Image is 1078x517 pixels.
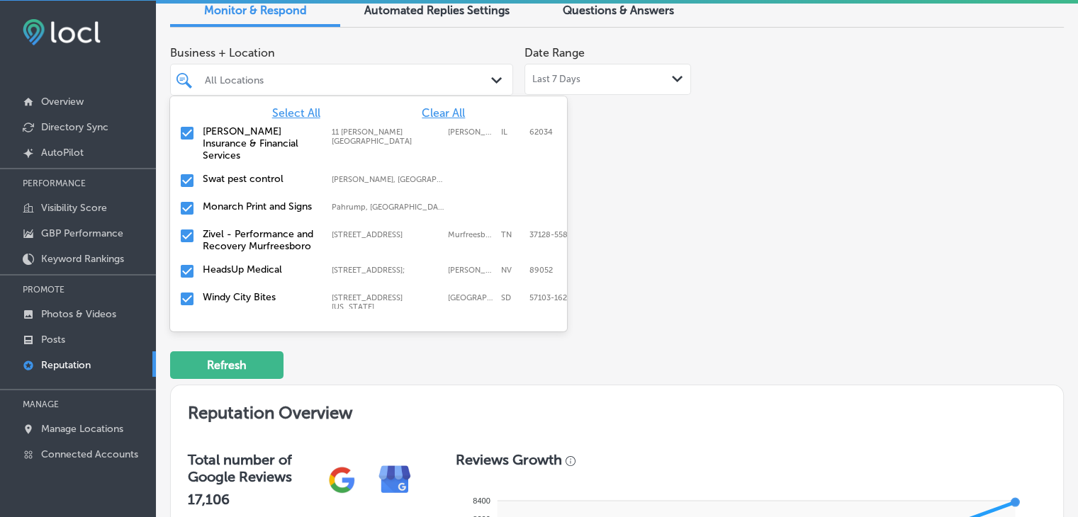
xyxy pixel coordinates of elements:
[157,84,239,93] div: Keywords by Traffic
[529,266,553,275] label: 89052
[369,453,422,506] img: e7ababfa220611ac49bdb491a11684a6.png
[205,74,493,86] div: All Locations
[41,308,116,320] p: Photos & Videos
[41,121,108,133] p: Directory Sync
[41,253,124,265] p: Keyword Rankings
[332,203,447,212] label: Pahrump, NV, USA | Whitney, NV, USA | Mesquite, NV, USA | Paradise, NV, USA | Henderson, NV, USA ...
[332,266,441,275] label: 2610 W Horizon Ridge Pkwy #103;
[422,106,465,120] span: Clear All
[272,106,320,120] span: Select All
[448,230,494,239] label: Murfreesboro
[473,496,490,505] tspan: 8400
[563,4,674,17] span: Questions & Answers
[41,448,138,460] p: Connected Accounts
[203,228,318,252] label: Zivel - Performance and Recovery Murfreesboro
[23,23,34,34] img: logo_orange.svg
[204,4,307,17] span: Monitor & Respond
[203,200,318,212] label: Monarch Print and Signs
[529,127,553,146] label: 62034
[315,453,369,506] img: gPZS+5FD6qPJAAAAABJRU5ErkJggg==
[203,263,318,275] label: HeadsUp Medical
[37,37,156,48] div: Domain: [DOMAIN_NAME]
[203,291,318,303] label: Windy City Bites
[170,46,513,59] span: Business + Location
[41,334,65,346] p: Posts
[203,173,318,185] label: Swat pest control
[448,127,494,146] label: Glen Carbon
[456,451,562,468] h3: Reviews Growth
[501,230,522,239] label: TN
[203,125,318,161] label: Babcock Insurance & Financial Services
[529,293,572,312] label: 57103-1628
[532,74,580,85] span: Last 7 Days
[38,82,50,93] img: tab_domain_overview_orange.svg
[41,359,91,371] p: Reputation
[448,266,494,275] label: Henderson
[501,293,522,312] label: SD
[54,84,127,93] div: Domain Overview
[332,175,447,184] label: Gilliam, LA, USA | Hosston, LA, USA | Eastwood, LA, USA | Blanchard, LA, USA | Shreveport, LA, US...
[332,230,441,239] label: 1144 Fortress Blvd Suite E
[188,451,315,485] h3: Total number of Google Reviews
[40,23,69,34] div: v 4.0.25
[41,423,123,435] p: Manage Locations
[171,385,1063,434] h2: Reputation Overview
[141,82,152,93] img: tab_keywords_by_traffic_grey.svg
[364,4,510,17] span: Automated Replies Settings
[41,96,84,108] p: Overview
[23,37,34,48] img: website_grey.svg
[332,293,441,312] label: 114 N Indiana Ave
[448,293,494,312] label: Sioux Falls
[332,127,441,146] label: 11 Glen Ed Professional Park
[170,351,283,379] button: Refresh
[41,202,107,214] p: Visibility Score
[501,127,522,146] label: IL
[524,46,585,59] label: Date Range
[188,491,315,508] h2: 17,106
[41,147,84,159] p: AutoPilot
[41,227,123,239] p: GBP Performance
[501,266,522,275] label: NV
[23,19,101,45] img: fda3e92497d09a02dc62c9cd864e3231.png
[529,230,573,239] label: 37128-5588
